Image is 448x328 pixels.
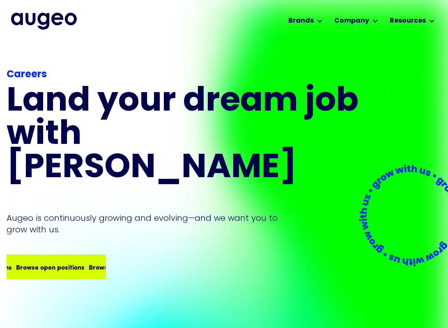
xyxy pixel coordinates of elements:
[86,262,155,272] div: Browse open positions
[7,85,361,185] h1: Land your dream job﻿ with [PERSON_NAME]
[390,16,426,26] div: Resources
[288,16,314,26] div: Brands
[7,212,289,235] p: Augeo is continuously growing and evolving—and we want you to grow with us.
[14,262,82,272] div: Browse open positions
[7,254,106,279] a: Browse open positionsBrowse open positionsBrowse open positions
[7,70,47,80] strong: Careers
[334,16,369,26] div: Company
[11,13,77,29] a: home
[11,13,77,29] img: Augeo's full logo in midnight blue.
